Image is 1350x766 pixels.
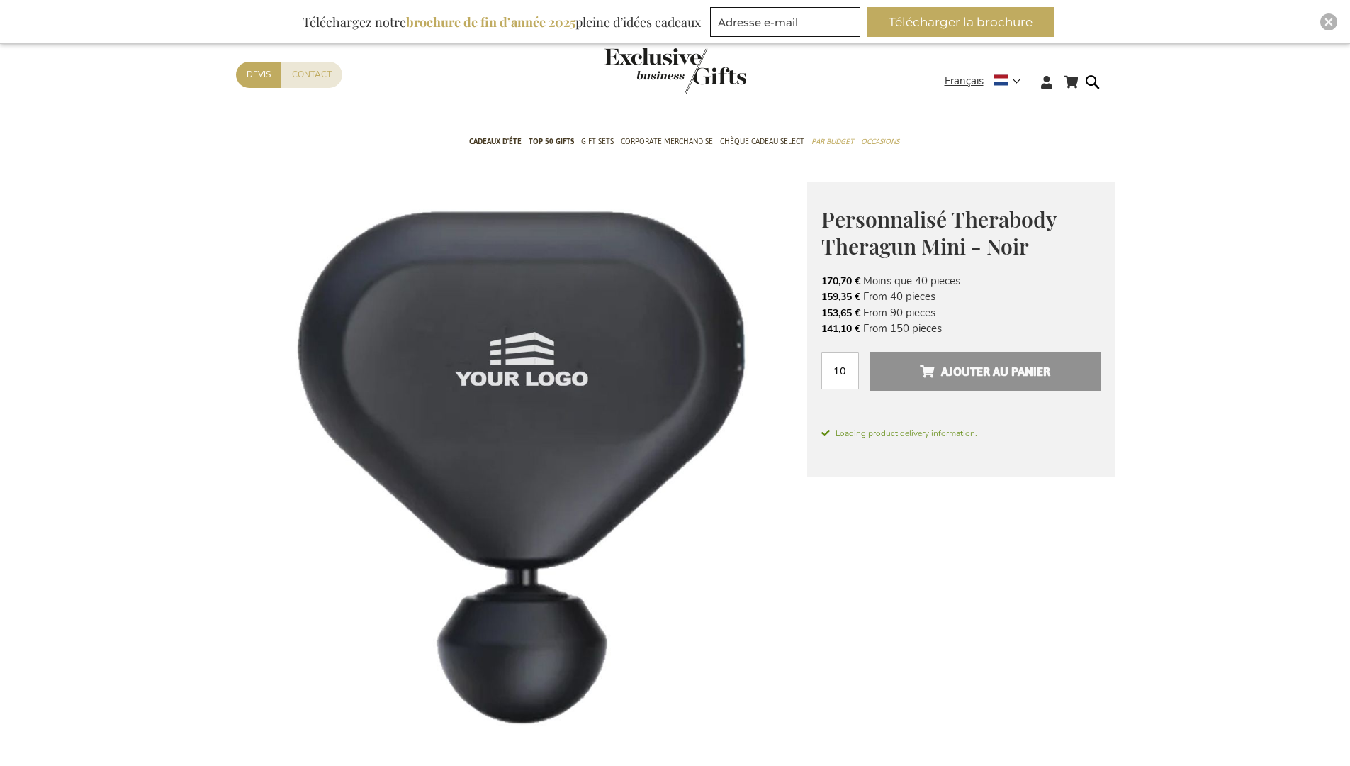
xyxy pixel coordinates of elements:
[621,134,713,149] span: Corporate Merchandise
[821,427,1101,440] span: Loading product delivery information.
[581,134,614,149] span: Gift Sets
[604,48,675,94] a: store logo
[236,182,807,753] img: Personnalisé Therabody Theragun Mini - Noir
[821,273,1101,289] li: Moins que 40 pieces
[469,125,522,160] a: Cadeaux D'Éte
[821,290,860,304] span: 159,35 €
[821,274,860,288] span: 170,70 €
[1324,18,1333,26] img: Close
[861,134,899,149] span: Occasions
[821,306,860,320] span: 153,65 €
[281,62,342,88] a: Contact
[811,134,854,149] span: Par budget
[581,125,614,160] a: Gift Sets
[1320,13,1337,30] div: Close
[469,134,522,149] span: Cadeaux D'Éte
[821,321,1101,336] li: From 150 pieces
[945,73,984,89] span: Français
[710,7,865,41] form: marketing offers and promotions
[821,205,1056,261] span: Personnalisé Therabody Theragun Mini - Noir
[529,125,574,160] a: TOP 50 Gifts
[720,125,804,160] a: Chèque Cadeau Select
[621,125,713,160] a: Corporate Merchandise
[821,289,1101,304] li: From 40 pieces
[604,48,746,94] img: Exclusive Business gifts logo
[821,322,860,335] span: 141,10 €
[710,7,860,37] input: Adresse e-mail
[821,352,859,389] input: Qté
[821,305,1101,321] li: From 90 pieces
[811,125,854,160] a: Par budget
[867,7,1054,37] button: Télécharger la brochure
[296,7,707,37] div: Téléchargez notre pleine d’idées cadeaux
[236,62,281,88] a: Devis
[861,125,899,160] a: Occasions
[720,134,804,149] span: Chèque Cadeau Select
[406,13,575,30] b: brochure de fin d’année 2025
[529,134,574,149] span: TOP 50 Gifts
